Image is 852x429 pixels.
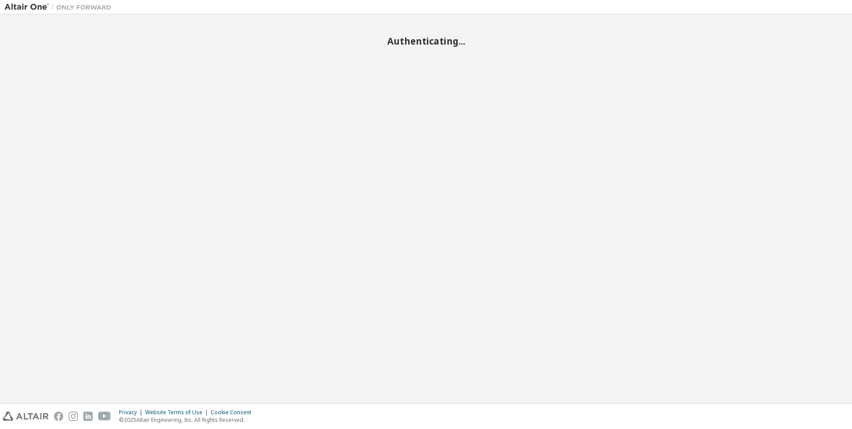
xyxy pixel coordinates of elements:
[4,35,848,47] h2: Authenticating...
[119,409,145,416] div: Privacy
[119,416,257,424] p: © 2025 Altair Engineering, Inc. All Rights Reserved.
[3,412,49,421] img: altair_logo.svg
[54,412,63,421] img: facebook.svg
[69,412,78,421] img: instagram.svg
[4,3,116,12] img: Altair One
[83,412,93,421] img: linkedin.svg
[145,409,211,416] div: Website Terms of Use
[211,409,257,416] div: Cookie Consent
[98,412,111,421] img: youtube.svg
